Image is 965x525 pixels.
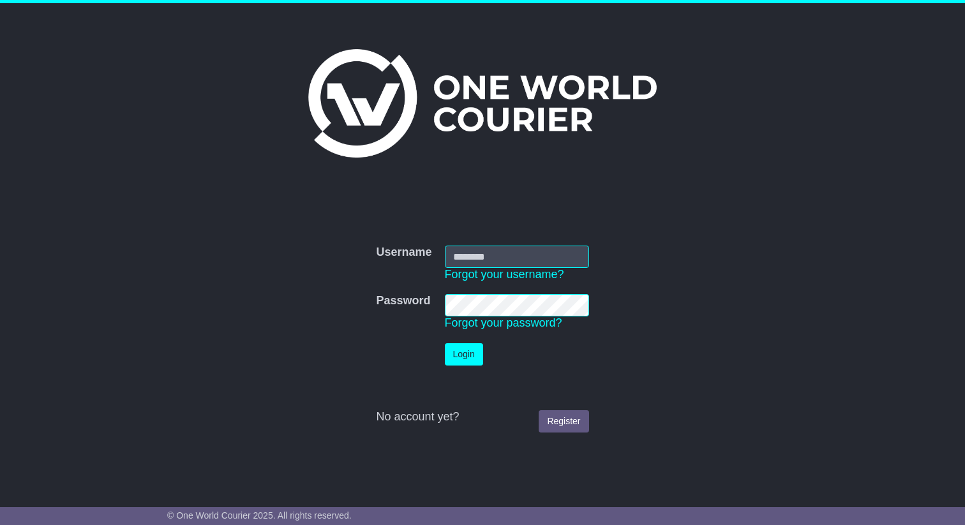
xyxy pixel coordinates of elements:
[445,268,564,281] a: Forgot your username?
[445,316,562,329] a: Forgot your password?
[167,510,352,521] span: © One World Courier 2025. All rights reserved.
[376,246,431,260] label: Username
[539,410,588,433] a: Register
[376,410,588,424] div: No account yet?
[445,343,483,366] button: Login
[308,49,657,158] img: One World
[376,294,430,308] label: Password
